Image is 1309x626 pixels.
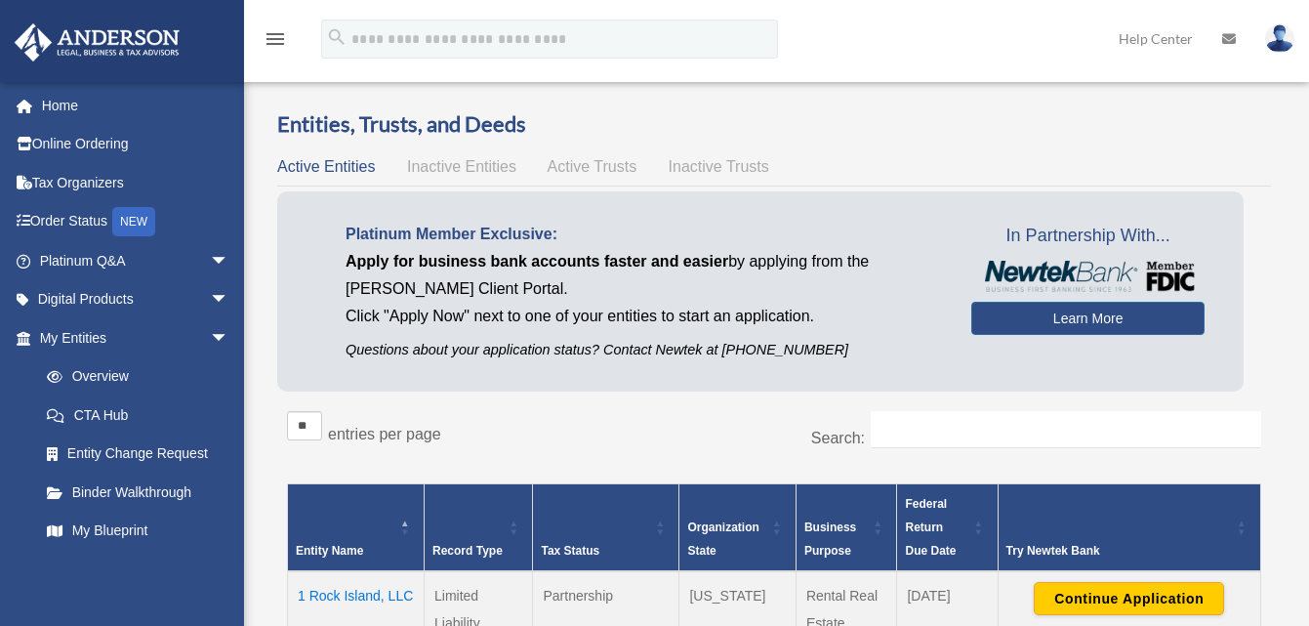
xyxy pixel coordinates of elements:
a: Tax Due Dates [27,550,249,589]
span: Organization State [687,521,758,558]
span: Active Trusts [548,158,637,175]
button: Continue Application [1034,582,1224,615]
a: Digital Productsarrow_drop_down [14,280,259,319]
span: Active Entities [277,158,375,175]
span: Federal Return Due Date [905,497,956,558]
div: NEW [112,207,155,236]
th: Federal Return Due Date: Activate to sort [897,483,998,571]
th: Record Type: Activate to sort [425,483,533,571]
i: search [326,26,348,48]
span: Apply for business bank accounts faster and easier [346,253,728,270]
img: NewtekBankLogoSM.png [981,261,1195,292]
a: CTA Hub [27,396,249,435]
th: Tax Status: Activate to sort [533,483,679,571]
span: Business Purpose [804,521,856,558]
a: Learn More [971,302,1205,335]
a: Overview [27,357,239,396]
a: Binder Walkthrough [27,473,249,512]
span: Inactive Trusts [669,158,769,175]
span: Entity Name [296,544,363,558]
span: arrow_drop_down [210,280,249,320]
a: Order StatusNEW [14,202,259,242]
a: My Entitiesarrow_drop_down [14,318,249,357]
span: arrow_drop_down [210,241,249,281]
a: Entity Change Request [27,435,249,474]
label: entries per page [328,426,441,442]
p: by applying from the [PERSON_NAME] Client Portal. [346,248,942,303]
a: Home [14,86,259,125]
div: Try Newtek Bank [1006,539,1231,563]
th: Try Newtek Bank : Activate to sort [998,483,1260,571]
a: My Blueprint [27,512,249,551]
a: Platinum Q&Aarrow_drop_down [14,241,259,280]
a: menu [264,34,287,51]
img: User Pic [1265,24,1294,53]
i: menu [264,27,287,51]
p: Click "Apply Now" next to one of your entities to start an application. [346,303,942,330]
span: Record Type [432,544,503,558]
th: Entity Name: Activate to invert sorting [288,483,425,571]
span: In Partnership With... [971,221,1205,252]
label: Search: [811,430,865,446]
a: Tax Organizers [14,163,259,202]
th: Organization State: Activate to sort [679,483,796,571]
span: Inactive Entities [407,158,516,175]
span: arrow_drop_down [210,318,249,358]
p: Platinum Member Exclusive: [346,221,942,248]
h3: Entities, Trusts, and Deeds [277,109,1271,140]
p: Questions about your application status? Contact Newtek at [PHONE_NUMBER] [346,338,942,362]
th: Business Purpose: Activate to sort [796,483,897,571]
span: Tax Status [541,544,599,558]
a: Online Ordering [14,125,259,164]
img: Anderson Advisors Platinum Portal [9,23,185,62]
